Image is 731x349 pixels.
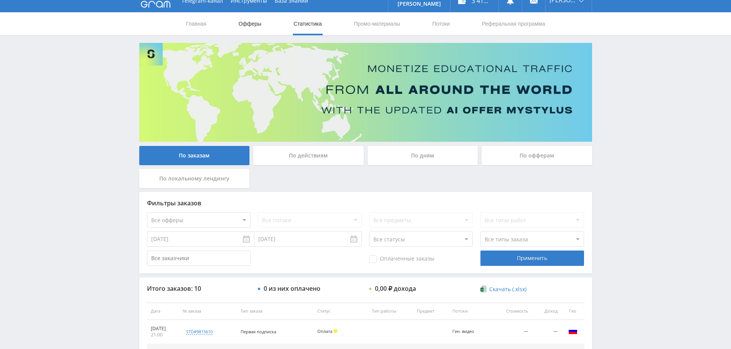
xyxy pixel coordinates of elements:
a: Статистика [293,12,323,35]
div: Ген. видео [452,329,487,334]
a: Потоки [431,12,450,35]
th: Предмет [413,303,449,320]
img: rus.png [568,326,578,336]
th: Тип заказа [237,303,314,320]
span: Оплаченные заказы [369,255,434,263]
a: Главная [185,12,207,35]
input: Все заказчики [147,251,251,266]
span: Оплата [317,328,332,334]
th: Стоимость [490,303,532,320]
td: — [490,320,532,344]
div: [DATE] [151,326,175,332]
a: Скачать (.xlsx) [480,285,526,293]
a: Офферы [238,12,262,35]
th: Гео [561,303,584,320]
div: 0 из них оплачено [264,285,320,292]
th: № заказа [179,303,237,320]
span: Первая подписка [241,329,276,334]
div: По локальному лендингу [139,169,250,188]
a: Промо-материалы [353,12,401,35]
th: Статус [314,303,368,320]
th: Дата [147,303,179,320]
img: Banner [139,43,592,142]
div: Фильтры заказов [147,200,584,206]
img: xlsx [480,285,487,293]
div: По действиям [253,146,364,165]
div: Итого заказов: 10 [147,285,251,292]
th: Потоки [449,303,490,320]
span: Холд [333,329,337,333]
div: По заказам [139,146,250,165]
div: Применить [480,251,584,266]
div: std#9815610 [186,329,213,335]
td: — [532,320,561,344]
span: Скачать (.xlsx) [489,286,526,292]
p: [PERSON_NAME] [398,1,441,7]
div: 21:00 [151,332,175,338]
div: 0,00 ₽ дохода [375,285,416,292]
div: По офферам [482,146,592,165]
a: Реферальная программа [481,12,546,35]
th: Тип работы [368,303,413,320]
th: Доход [532,303,561,320]
div: По дням [368,146,478,165]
